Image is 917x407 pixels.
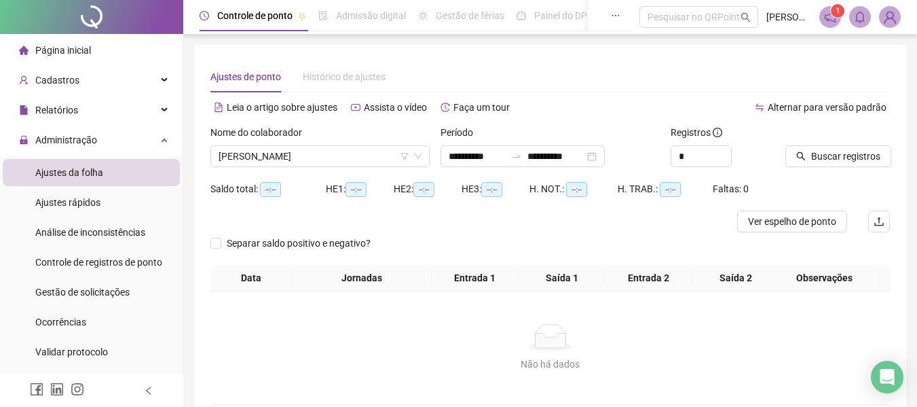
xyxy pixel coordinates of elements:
[260,182,281,197] span: --:--
[880,7,900,27] img: 57537
[854,11,866,23] span: bell
[481,182,502,197] span: --:--
[713,183,749,194] span: Faltas: 0
[221,236,376,251] span: Separar saldo positivo e negativo?
[432,265,519,291] th: Entrada 1
[219,146,422,166] span: ADILSON DE AZEVEDO DOS SANTOS
[768,102,886,113] span: Alternar para versão padrão
[671,125,722,140] span: Registros
[660,182,681,197] span: --:--
[35,197,100,208] span: Ajustes rápidos
[35,167,103,178] span: Ajustes da folha
[436,10,504,21] span: Gestão de férias
[766,10,811,24] span: [PERSON_NAME]
[35,257,162,268] span: Controle de registros de ponto
[326,181,394,197] div: HE 1:
[210,181,326,197] div: Saldo total:
[336,10,406,21] span: Admissão digital
[35,75,79,86] span: Cadastros
[345,182,367,197] span: --:--
[364,102,427,113] span: Assista o vídeo
[35,135,97,145] span: Administração
[874,216,884,227] span: upload
[35,45,91,56] span: Página inicial
[796,152,806,161] span: search
[200,11,209,20] span: clock-circle
[291,265,431,291] th: Jornadas
[769,265,880,291] th: Observações
[441,125,482,140] label: Período
[318,11,328,20] span: file-done
[824,11,836,23] span: notification
[35,227,145,238] span: Análise de inconsistências
[748,214,836,229] span: Ver espelho de ponto
[453,102,510,113] span: Faça um tour
[741,12,751,22] span: search
[811,149,880,164] span: Buscar registros
[35,347,108,357] span: Validar protocolo
[511,151,522,162] span: swap-right
[217,10,293,21] span: Controle de ponto
[785,145,891,167] button: Buscar registros
[19,75,29,85] span: user-add
[35,287,130,298] span: Gestão de solicitações
[303,69,386,84] div: Histórico de ajustes
[413,182,434,197] span: --:--
[605,265,692,291] th: Entrada 2
[755,103,764,112] span: swap
[871,361,903,393] div: Open Intercom Messenger
[534,10,587,21] span: Painel do DP
[618,181,713,197] div: H. TRAB.:
[227,102,337,113] span: Leia o artigo sobre ajustes
[831,4,844,18] sup: 1
[30,383,43,396] span: facebook
[210,265,291,291] th: Data
[35,317,86,328] span: Ocorrências
[713,128,722,137] span: info-circle
[144,386,153,395] span: left
[351,103,360,112] span: youtube
[19,46,29,55] span: home
[517,11,526,20] span: dashboard
[394,181,462,197] div: HE 2:
[35,105,78,116] span: Relatórios
[210,69,281,84] div: Ajustes de ponto
[400,152,409,160] span: filter
[71,383,84,396] span: instagram
[611,11,620,20] span: ellipsis
[774,270,874,285] span: Observações
[462,181,529,197] div: HE 3:
[298,12,306,20] span: pushpin
[227,357,874,372] div: Não há dados
[519,265,605,291] th: Saída 1
[737,211,847,232] button: Ver espelho de ponto
[692,265,779,291] th: Saída 2
[566,182,587,197] span: --:--
[418,11,428,20] span: sun
[19,135,29,145] span: lock
[210,125,311,140] label: Nome do colaborador
[50,383,64,396] span: linkedin
[836,6,840,16] span: 1
[19,105,29,115] span: file
[214,103,223,112] span: file-text
[441,103,450,112] span: history
[529,181,618,197] div: H. NOT.:
[511,151,522,162] span: to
